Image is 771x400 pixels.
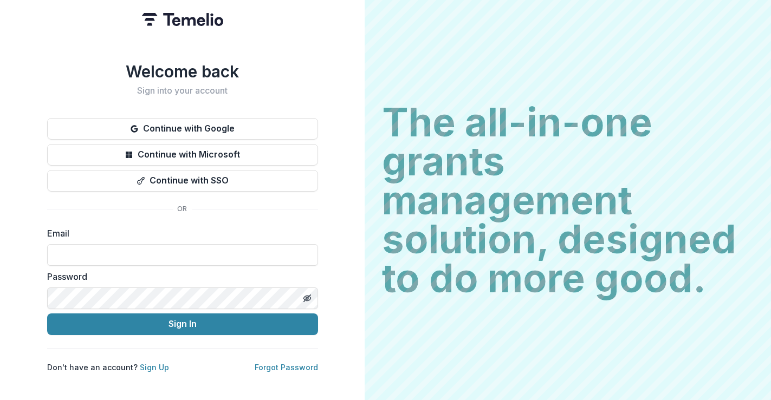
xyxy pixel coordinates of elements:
h1: Welcome back [47,62,318,81]
button: Continue with SSO [47,170,318,192]
a: Forgot Password [255,363,318,372]
label: Email [47,227,312,240]
button: Sign In [47,313,318,335]
label: Password [47,270,312,283]
a: Sign Up [140,363,169,372]
img: Temelio [142,13,223,26]
p: Don't have an account? [47,362,169,373]
h2: Sign into your account [47,86,318,96]
button: Continue with Google [47,118,318,140]
button: Continue with Microsoft [47,144,318,166]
